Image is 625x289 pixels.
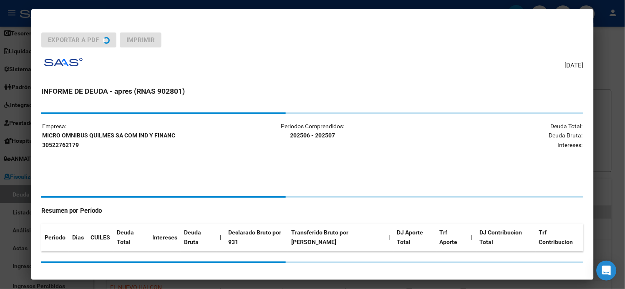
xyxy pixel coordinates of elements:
[436,224,468,251] th: Trf Aporte
[290,132,335,139] strong: 202506 - 202507
[225,224,288,251] th: Declarado Bruto por 931
[565,61,584,70] span: [DATE]
[87,224,113,251] th: CUILES
[41,32,116,47] button: Exportar a PDF
[41,224,69,251] th: Periodo
[536,224,584,251] th: Trf Contribucion
[149,224,181,251] th: Intereses
[126,36,155,44] span: Imprimir
[393,224,436,251] th: DJ Aporte Total
[217,224,225,251] th: |
[69,224,87,251] th: Dias
[476,224,536,251] th: DJ Contribucion Total
[42,122,222,150] p: Empresa:
[113,224,149,251] th: Deuda Total
[41,86,584,97] h3: INFORME DE DEUDA - apres (RNAS 902801)
[288,224,385,251] th: Transferido Bruto por [PERSON_NAME]
[385,224,393,251] th: |
[597,261,617,281] div: Open Intercom Messenger
[403,122,583,150] p: Deuda Total: Deuda Bruta: Intereses:
[223,122,403,141] p: Periodos Comprendidos:
[181,224,217,251] th: Deuda Bruta
[42,132,175,148] strong: MICRO OMNIBUS QUILMES SA COM IND Y FINANC 30522762179
[468,224,476,251] th: |
[41,206,584,216] h4: Resumen por Período
[48,36,99,44] span: Exportar a PDF
[120,32,161,47] button: Imprimir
